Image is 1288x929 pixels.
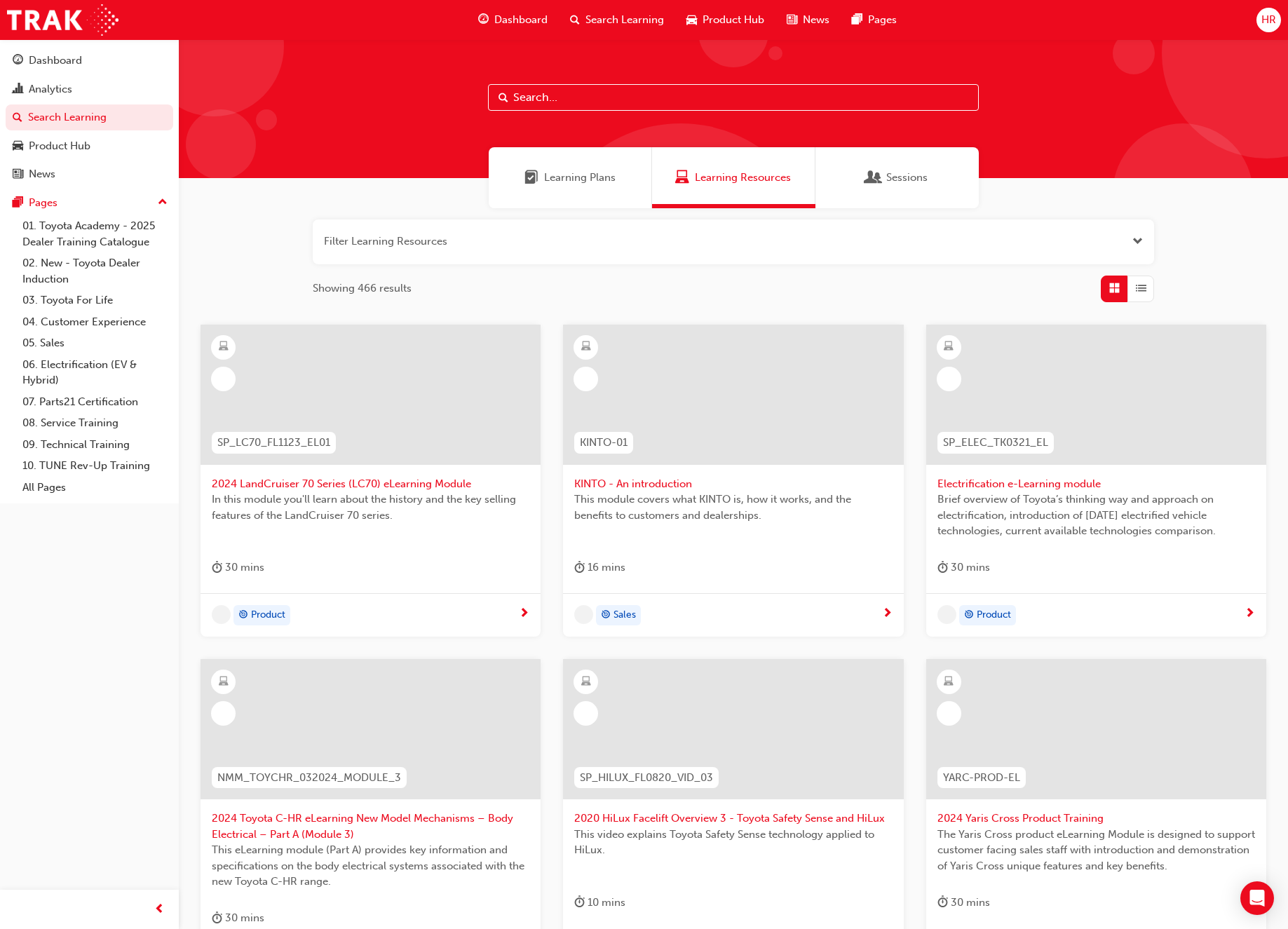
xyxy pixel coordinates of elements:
img: Trak [7,4,118,36]
span: news-icon [13,168,23,181]
a: 06. Electrification (EV & Hybrid) [17,354,173,391]
div: 10 mins [574,894,625,911]
span: Learning Plans [524,170,538,186]
span: chart-icon [13,83,23,96]
span: Showing 466 results [313,280,412,297]
div: 30 mins [212,909,264,927]
a: 01. Toyota Academy - 2025 Dealer Training Catalogue [17,215,173,252]
span: duration-icon [574,559,585,576]
a: 02. New - Toyota Dealer Induction [17,252,173,290]
a: search-iconSearch Learning [559,6,675,34]
span: Sessions [867,170,881,186]
span: This eLearning module (Part A) provides key information and specifications on the body electrical... [212,842,529,890]
span: car-icon [13,140,23,153]
span: search-icon [13,111,22,124]
span: Learning Resources [675,170,689,186]
span: Product [251,607,285,623]
a: 10. TUNE Rev-Up Training [17,455,173,477]
div: Analytics [29,81,72,97]
span: learningResourceType_ELEARNING-icon [944,673,954,691]
span: next-icon [1245,608,1255,621]
span: up-icon [158,194,168,212]
span: news-icon [787,11,797,29]
span: prev-icon [154,901,165,918]
a: Dashboard [6,48,173,74]
a: News [6,161,173,187]
div: Dashboard [29,53,82,69]
span: pages-icon [13,197,23,210]
span: Learning Plans [544,170,616,186]
span: Grid [1109,280,1120,297]
a: news-iconNews [775,6,841,34]
a: 09. Technical Training [17,434,173,456]
span: YARC-PROD-EL [943,770,1020,786]
span: Product [977,607,1011,623]
span: Dashboard [494,12,548,28]
a: Search Learning [6,104,173,130]
span: This video explains Toyota Safety Sense technology applied to HiLux. [574,827,892,858]
button: DashboardAnalyticsSearch LearningProduct HubNews [6,45,173,190]
span: learningResourceType_ELEARNING-icon [219,338,229,356]
a: SP_ELEC_TK0321_ELElectrification e-Learning moduleBrief overview of Toyota’s thinking way and app... [926,325,1266,637]
a: 08. Service Training [17,412,173,434]
span: next-icon [882,608,893,621]
div: 30 mins [937,559,990,576]
span: This module covers what KINTO is, how it works, and the benefits to customers and dealerships. [574,491,892,523]
a: pages-iconPages [841,6,908,34]
span: Brief overview of Toyota’s thinking way and approach on electrification, introduction of [DATE] e... [937,491,1255,539]
span: duration-icon [937,894,948,911]
span: NMM_TOYCHR_032024_MODULE_3 [217,770,401,786]
a: 03. Toyota For Life [17,290,173,311]
span: duration-icon [212,559,222,576]
a: car-iconProduct Hub [675,6,775,34]
span: search-icon [570,11,580,29]
a: 05. Sales [17,332,173,354]
span: duration-icon [937,559,948,576]
span: undefined-icon [212,605,231,624]
button: Pages [6,190,173,216]
span: HR [1261,12,1276,28]
span: learningResourceType_ELEARNING-icon [944,338,954,356]
span: Search [499,90,508,106]
a: Product Hub [6,133,173,159]
span: duration-icon [212,909,222,927]
span: 2024 Yaris Cross Product Training [937,811,1255,827]
div: Product Hub [29,138,90,154]
div: Pages [29,195,57,211]
button: Open the filter [1132,233,1143,250]
div: 30 mins [212,559,264,576]
span: target-icon [964,606,974,625]
span: Product Hub [703,12,764,28]
span: Search Learning [585,12,664,28]
div: Open Intercom Messenger [1240,881,1274,915]
span: learningResourceType_ELEARNING-icon [581,673,591,691]
span: learningResourceType_ELEARNING-icon [219,673,229,691]
span: undefined-icon [574,605,593,624]
span: Sales [614,607,636,623]
span: 2020 HiLux Facelift Overview 3 - Toyota Safety Sense and HiLux [574,811,892,827]
a: Learning ResourcesLearning Resources [652,147,815,208]
span: pages-icon [852,11,862,29]
input: Search... [488,84,979,111]
span: car-icon [686,11,697,29]
span: KINTO-01 [580,435,628,451]
a: Learning PlansLearning Plans [489,147,652,208]
a: All Pages [17,477,173,499]
span: Electrification e-Learning module [937,476,1255,492]
div: 16 mins [574,559,625,576]
button: HR [1256,8,1281,32]
span: target-icon [238,606,248,625]
a: SP_LC70_FL1123_EL012024 LandCruiser 70 Series (LC70) eLearning ModuleIn this module you'll learn ... [201,325,541,637]
span: SP_ELEC_TK0321_EL [943,435,1048,451]
span: List [1136,280,1146,297]
span: 2024 LandCruiser 70 Series (LC70) eLearning Module [212,476,529,492]
a: KINTO-01KINTO - An introductionThis module covers what KINTO is, how it works, and the benefits t... [563,325,903,637]
span: News [803,12,829,28]
span: Sessions [886,170,928,186]
a: 07. Parts21 Certification [17,391,173,413]
span: In this module you'll learn about the history and the key selling features of the LandCruiser 70 ... [212,491,529,523]
span: Learning Resources [695,170,791,186]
